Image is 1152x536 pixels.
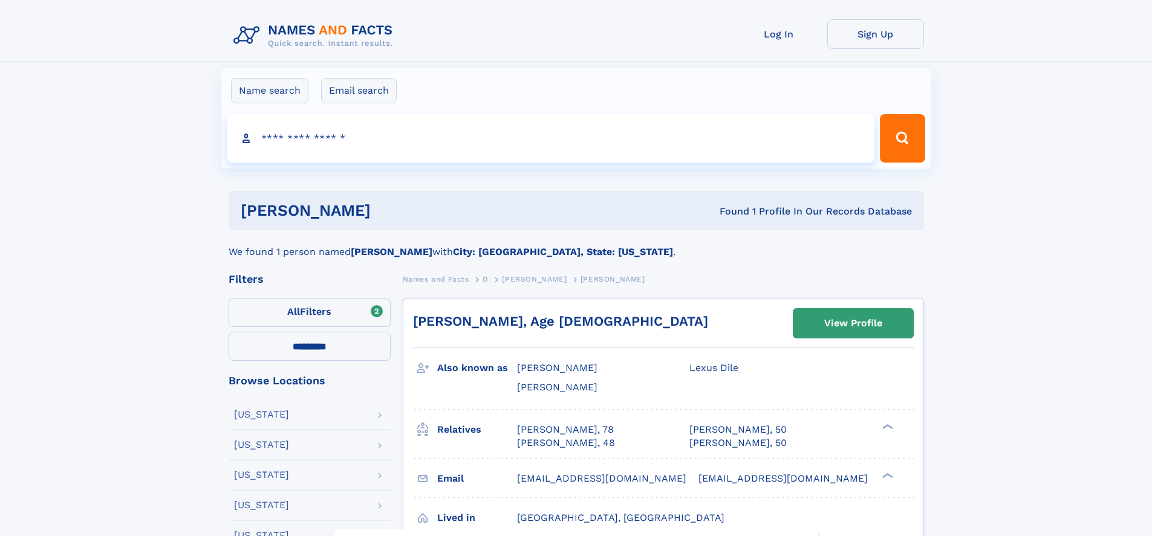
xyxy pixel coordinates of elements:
div: [US_STATE] [234,410,289,419]
span: [GEOGRAPHIC_DATA], [GEOGRAPHIC_DATA] [517,512,724,523]
div: Browse Locations [229,375,391,386]
span: [PERSON_NAME] [517,381,597,393]
div: Found 1 Profile In Our Records Database [545,205,912,218]
label: Name search [231,78,308,103]
span: [PERSON_NAME] [581,275,645,283]
div: ❯ [879,471,894,479]
div: Filters [229,274,391,285]
div: [US_STATE] [234,440,289,450]
h1: [PERSON_NAME] [241,203,545,218]
a: Names and Facts [403,271,469,286]
a: View Profile [793,309,913,338]
b: [PERSON_NAME] [351,246,432,257]
span: [EMAIL_ADDRESS][DOMAIN_NAME] [517,473,686,484]
h3: Email [437,468,517,489]
a: [PERSON_NAME] [502,271,567,286]
a: [PERSON_NAME], 50 [689,423,787,436]
label: Filters [229,298,391,327]
span: [EMAIL_ADDRESS][DOMAIN_NAME] [698,473,868,484]
button: Search Button [880,114,925,163]
span: Lexus Dile [689,362,738,373]
a: [PERSON_NAME], Age [DEMOGRAPHIC_DATA] [413,314,708,329]
label: Email search [321,78,397,103]
div: ❯ [879,422,894,430]
span: D [483,275,489,283]
div: View Profile [824,309,882,337]
a: [PERSON_NAME], 48 [517,436,615,450]
input: search input [227,114,875,163]
a: D [483,271,489,286]
h3: Relatives [437,419,517,440]
div: We found 1 person named with . [229,230,924,259]
div: [US_STATE] [234,500,289,510]
span: [PERSON_NAME] [517,362,597,373]
a: Sign Up [827,19,924,49]
b: City: [GEOGRAPHIC_DATA], State: [US_STATE] [453,246,673,257]
a: Log In [731,19,827,49]
img: Logo Names and Facts [229,19,403,52]
h3: Lived in [437,508,517,528]
span: [PERSON_NAME] [502,275,567,283]
h3: Also known as [437,358,517,378]
a: [PERSON_NAME], 50 [689,436,787,450]
div: [US_STATE] [234,470,289,480]
a: [PERSON_NAME], 78 [517,423,614,436]
span: All [287,306,300,317]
